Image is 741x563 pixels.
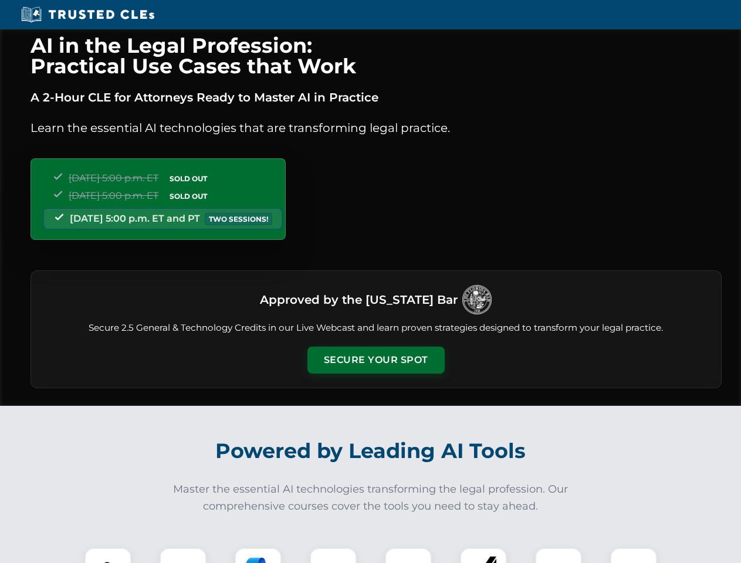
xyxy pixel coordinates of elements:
h3: Approved by the [US_STATE] Bar [260,289,458,310]
p: Learn the essential AI technologies that are transforming legal practice. [31,118,722,137]
h1: AI in the Legal Profession: Practical Use Cases that Work [31,35,722,76]
img: Trusted CLEs [18,6,158,23]
span: [DATE] 5:00 p.m. ET [69,190,158,201]
p: Secure 2.5 General & Technology Credits in our Live Webcast and learn proven strategies designed ... [45,321,707,335]
img: Logo [462,285,492,314]
span: SOLD OUT [165,190,211,202]
h2: Powered by Leading AI Tools [46,430,696,472]
p: A 2-Hour CLE for Attorneys Ready to Master AI in Practice [31,88,722,107]
p: Master the essential AI technologies transforming the legal profession. Our comprehensive courses... [165,481,576,515]
span: [DATE] 5:00 p.m. ET [69,172,158,184]
span: SOLD OUT [165,172,211,185]
button: Secure Your Spot [307,347,445,374]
